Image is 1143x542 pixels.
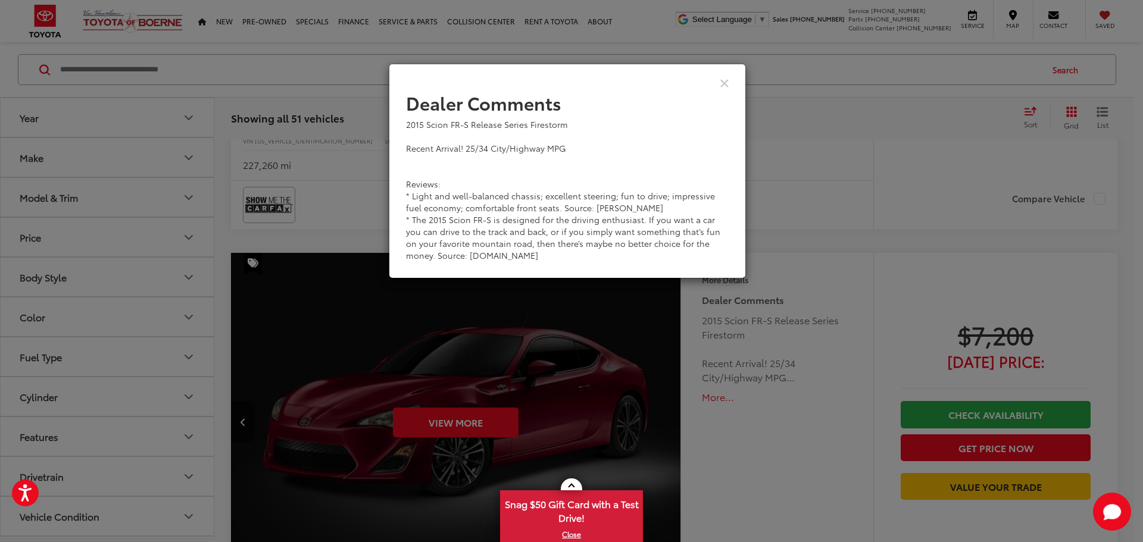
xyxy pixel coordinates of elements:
[406,93,729,112] h2: Dealer Comments
[1093,493,1131,531] button: Toggle Chat Window
[406,118,729,261] div: 2015 Scion FR-S Release Series Firestorm Recent Arrival! 25/34 City/Highway MPG Reviews: * Light ...
[720,76,729,89] button: Close
[1093,493,1131,531] svg: Start Chat
[501,491,642,528] span: Snag $50 Gift Card with a Test Drive!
